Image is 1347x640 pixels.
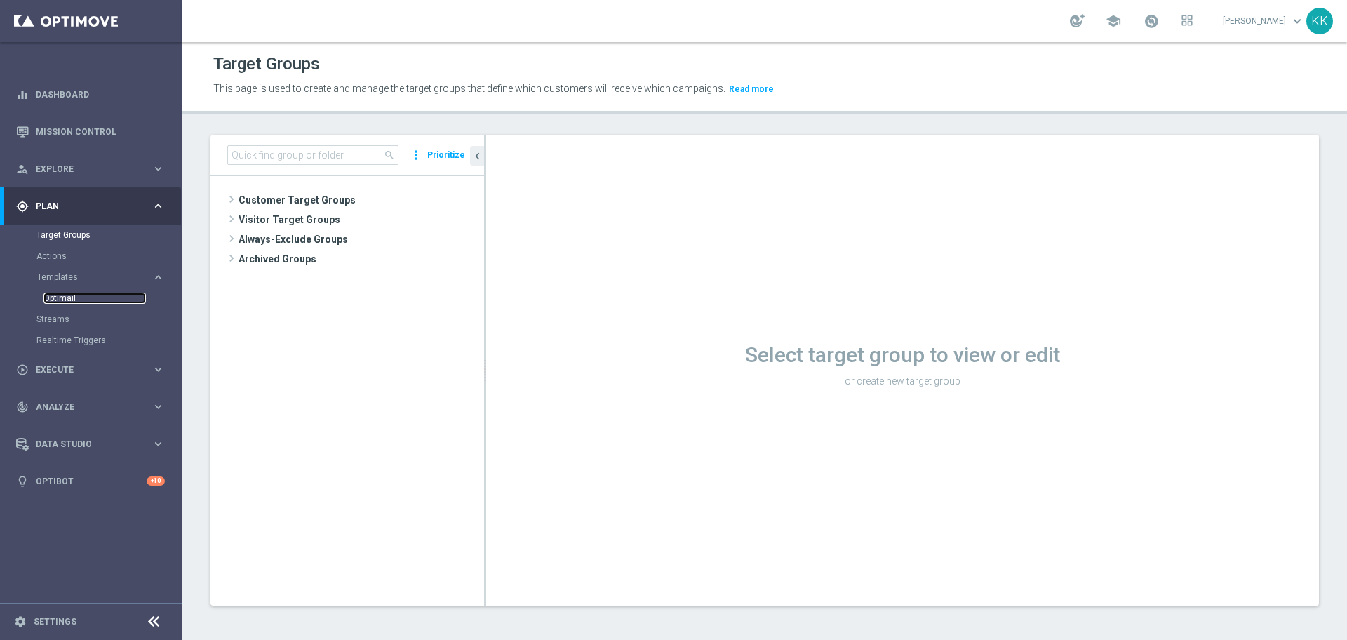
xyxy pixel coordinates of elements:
[43,293,146,304] a: Optimail
[34,618,76,626] a: Settings
[36,76,165,113] a: Dashboard
[1106,13,1121,29] span: school
[384,149,395,161] span: search
[14,615,27,628] i: settings
[471,149,484,163] i: chevron_left
[37,273,138,281] span: Templates
[152,437,165,451] i: keyboard_arrow_right
[152,271,165,284] i: keyboard_arrow_right
[36,229,146,241] a: Target Groups
[213,54,320,74] h1: Target Groups
[16,475,29,488] i: lightbulb
[16,76,165,113] div: Dashboard
[36,309,181,330] div: Streams
[36,246,181,267] div: Actions
[1289,13,1305,29] span: keyboard_arrow_down
[16,364,152,376] div: Execute
[16,163,152,175] div: Explore
[36,272,166,283] button: Templates keyboard_arrow_right
[239,229,484,249] span: Always-Exclude Groups
[43,288,181,309] div: Optimail
[470,146,484,166] button: chevron_left
[227,145,398,165] input: Quick find group or folder
[15,164,166,175] button: person_search Explore keyboard_arrow_right
[16,200,29,213] i: gps_fixed
[486,375,1319,387] p: or create new target group
[16,401,29,413] i: track_changes
[16,163,29,175] i: person_search
[36,267,181,309] div: Templates
[425,146,467,165] button: Prioritize
[36,251,146,262] a: Actions
[152,162,165,175] i: keyboard_arrow_right
[15,89,166,100] button: equalizer Dashboard
[239,249,484,269] span: Archived Groups
[15,126,166,138] button: Mission Control
[147,476,165,486] div: +10
[486,342,1319,368] h1: Select target group to view or edit
[15,439,166,450] button: Data Studio keyboard_arrow_right
[152,199,165,213] i: keyboard_arrow_right
[15,401,166,413] button: track_changes Analyze keyboard_arrow_right
[1306,8,1333,34] div: KK
[36,403,152,411] span: Analyze
[36,165,152,173] span: Explore
[152,400,165,413] i: keyboard_arrow_right
[15,364,166,375] button: play_circle_outline Execute keyboard_arrow_right
[36,202,152,211] span: Plan
[36,440,152,448] span: Data Studio
[36,225,181,246] div: Target Groups
[36,335,146,346] a: Realtime Triggers
[16,401,152,413] div: Analyze
[409,145,423,165] i: more_vert
[728,81,775,97] button: Read more
[15,201,166,212] button: gps_fixed Plan keyboard_arrow_right
[16,88,29,101] i: equalizer
[16,438,152,451] div: Data Studio
[239,210,484,229] span: Visitor Target Groups
[1221,11,1306,32] a: [PERSON_NAME]keyboard_arrow_down
[36,330,181,351] div: Realtime Triggers
[36,366,152,374] span: Execute
[36,462,147,500] a: Optibot
[16,200,152,213] div: Plan
[239,190,484,210] span: Customer Target Groups
[37,273,152,281] div: Templates
[213,83,725,94] span: This page is used to create and manage the target groups that define which customers will receive...
[36,113,165,150] a: Mission Control
[16,462,165,500] div: Optibot
[16,364,29,376] i: play_circle_outline
[152,363,165,376] i: keyboard_arrow_right
[15,476,166,487] button: lightbulb Optibot +10
[16,113,165,150] div: Mission Control
[36,314,146,325] a: Streams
